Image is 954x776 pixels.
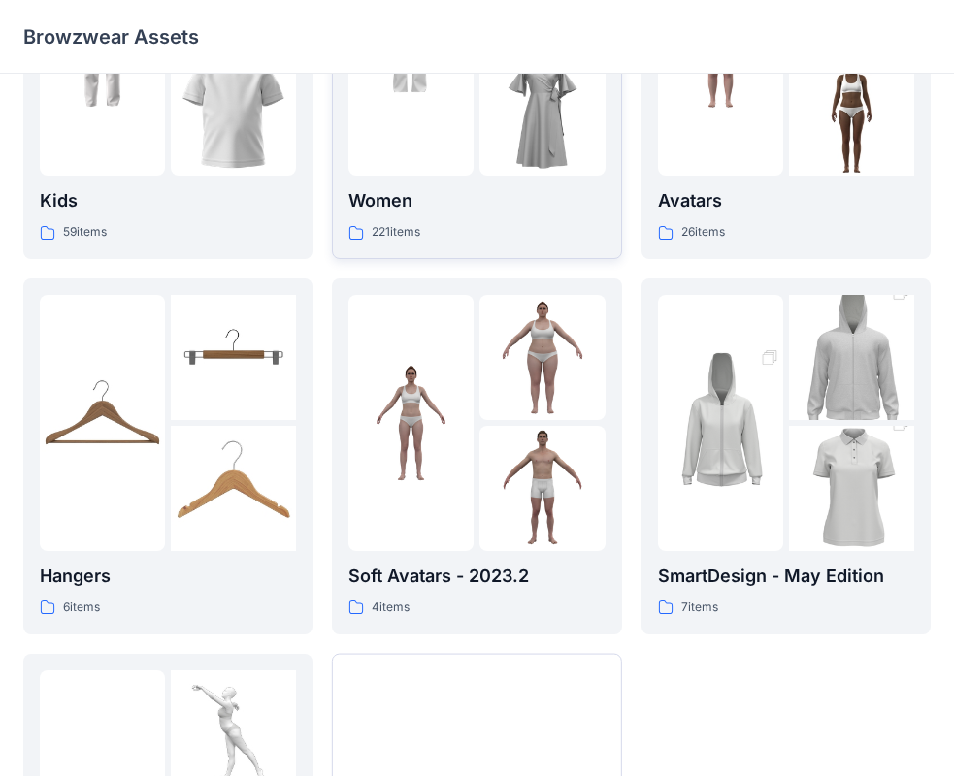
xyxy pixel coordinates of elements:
a: folder 1folder 2folder 3Hangers6items [23,278,313,634]
p: 4 items [372,598,410,618]
a: folder 1folder 2folder 3Soft Avatars - 2023.24items [332,278,621,634]
p: Women [348,187,605,214]
img: folder 3 [789,50,914,176]
p: 6 items [63,598,100,618]
p: 221 items [372,222,420,242]
p: Hangers [40,563,296,590]
a: folder 1folder 2folder 3SmartDesign - May Edition7items [641,278,931,634]
img: folder 2 [789,264,914,452]
img: folder 1 [40,360,165,485]
p: SmartDesign - May Edition [658,563,914,590]
img: folder 3 [479,426,605,551]
img: folder 3 [789,395,914,583]
img: folder 2 [171,295,296,420]
img: folder 3 [479,50,605,176]
img: folder 2 [479,295,605,420]
p: 59 items [63,222,107,242]
p: Soft Avatars - 2023.2 [348,563,605,590]
p: Kids [40,187,296,214]
img: folder 1 [348,360,474,485]
img: folder 1 [658,329,783,517]
img: folder 3 [171,426,296,551]
p: Avatars [658,187,914,214]
p: 7 items [681,598,718,618]
img: folder 3 [171,50,296,176]
p: Browzwear Assets [23,23,199,50]
p: 26 items [681,222,725,242]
